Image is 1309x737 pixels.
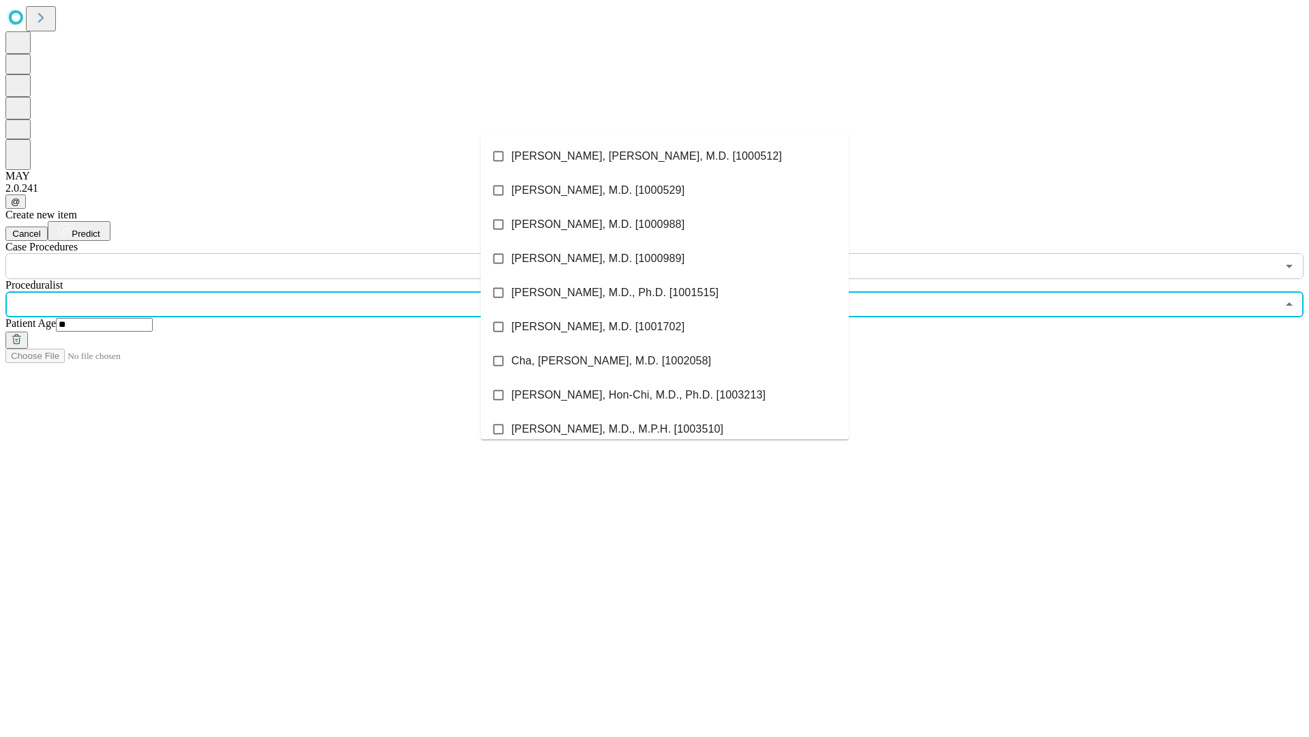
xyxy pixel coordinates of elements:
[5,182,1304,194] div: 2.0.241
[12,229,41,239] span: Cancel
[72,229,100,239] span: Predict
[48,221,110,241] button: Predict
[5,279,63,291] span: Proceduralist
[511,319,684,335] span: [PERSON_NAME], M.D. [1001702]
[511,421,723,437] span: [PERSON_NAME], M.D., M.P.H. [1003510]
[5,209,77,220] span: Create new item
[11,197,20,207] span: @
[511,250,684,267] span: [PERSON_NAME], M.D. [1000989]
[511,285,719,301] span: [PERSON_NAME], M.D., Ph.D. [1001515]
[511,216,684,233] span: [PERSON_NAME], M.D. [1000988]
[5,194,26,209] button: @
[1280,257,1299,276] button: Open
[1280,295,1299,314] button: Close
[511,182,684,199] span: [PERSON_NAME], M.D. [1000529]
[5,241,78,252] span: Scheduled Procedure
[5,227,48,241] button: Cancel
[511,387,766,403] span: [PERSON_NAME], Hon-Chi, M.D., Ph.D. [1003213]
[511,353,711,369] span: Cha, [PERSON_NAME], M.D. [1002058]
[5,170,1304,182] div: MAY
[5,317,56,329] span: Patient Age
[511,148,782,164] span: [PERSON_NAME], [PERSON_NAME], M.D. [1000512]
